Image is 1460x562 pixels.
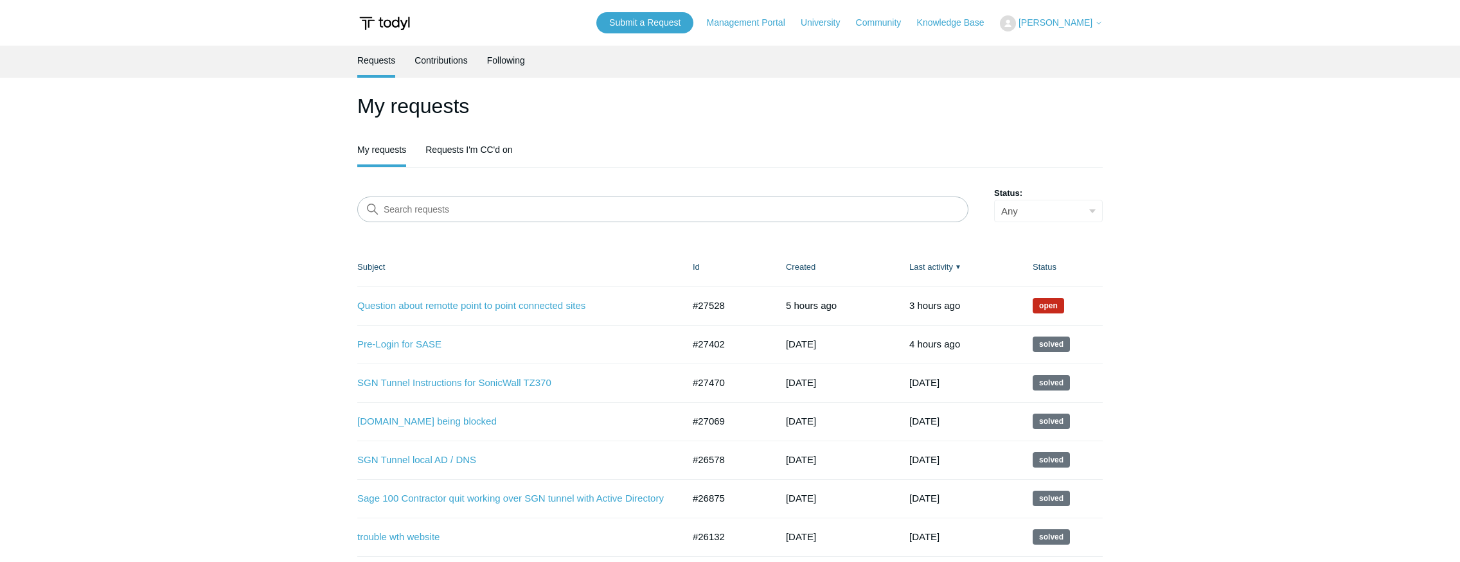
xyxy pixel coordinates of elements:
[1019,17,1092,28] span: [PERSON_NAME]
[357,248,680,286] th: Subject
[955,262,961,272] span: ▼
[786,493,816,504] time: 07/30/2025, 11:57
[1033,529,1070,545] span: This request has been solved
[680,286,773,325] td: #27528
[786,416,816,426] time: 08/05/2025, 18:40
[1033,452,1070,468] span: This request has been solved
[680,248,773,286] th: Id
[994,187,1103,200] label: Status:
[357,491,664,506] a: Sage 100 Contractor quit working over SGN tunnel with Active Directory
[487,46,525,75] a: Following
[909,338,960,349] time: 08/19/2025, 13:32
[909,454,939,465] time: 08/10/2025, 18:02
[786,531,816,542] time: 07/11/2025, 15:11
[1020,248,1103,286] th: Status
[909,416,939,426] time: 08/14/2025, 13:02
[909,262,953,272] a: Last activity▼
[786,300,837,311] time: 08/19/2025, 12:42
[1033,414,1070,429] span: This request has been solved
[425,135,512,164] a: Requests I'm CC'd on
[786,338,816,349] time: 08/13/2025, 12:39
[707,16,798,30] a: Management Portal
[357,530,664,545] a: trouble wth website
[786,377,816,388] time: 08/15/2025, 10:22
[357,12,412,35] img: Todyl Support Center Help Center home page
[357,135,406,164] a: My requests
[786,454,816,465] time: 07/21/2025, 13:15
[680,518,773,556] td: #26132
[357,337,664,352] a: Pre-Login for SASE
[414,46,468,75] a: Contributions
[1033,375,1070,391] span: This request has been solved
[357,376,664,391] a: SGN Tunnel Instructions for SonicWall TZ370
[357,414,664,429] a: [DOMAIN_NAME] being blocked
[917,16,997,30] a: Knowledge Base
[909,493,939,504] time: 08/08/2025, 12:03
[856,16,914,30] a: Community
[801,16,853,30] a: University
[680,364,773,402] td: #27470
[786,262,815,272] a: Created
[1033,337,1070,352] span: This request has been solved
[1000,15,1103,31] button: [PERSON_NAME]
[596,12,693,33] a: Submit a Request
[909,300,960,311] time: 08/19/2025, 14:03
[680,325,773,364] td: #27402
[357,197,968,222] input: Search requests
[909,531,939,542] time: 07/31/2025, 17:02
[680,441,773,479] td: #26578
[680,402,773,441] td: #27069
[1033,491,1070,506] span: This request has been solved
[357,299,664,313] a: Question about remotte point to point connected sites
[909,377,939,388] time: 08/16/2025, 15:02
[1033,298,1064,313] span: We are working on a response for you
[680,479,773,518] td: #26875
[357,46,395,75] a: Requests
[357,91,1103,121] h1: My requests
[357,453,664,468] a: SGN Tunnel local AD / DNS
